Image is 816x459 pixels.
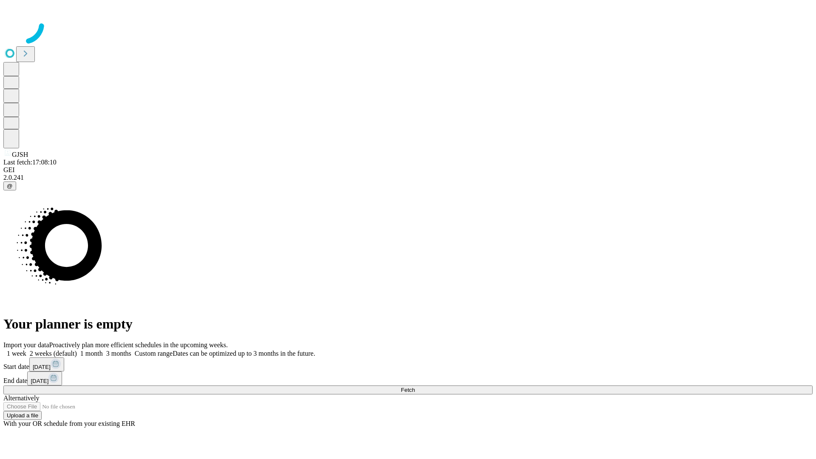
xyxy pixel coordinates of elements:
[3,385,813,394] button: Fetch
[27,371,62,385] button: [DATE]
[7,183,13,189] span: @
[29,357,64,371] button: [DATE]
[3,371,813,385] div: End date
[33,364,51,370] span: [DATE]
[30,350,77,357] span: 2 weeks (default)
[401,387,415,393] span: Fetch
[31,378,48,384] span: [DATE]
[173,350,315,357] span: Dates can be optimized up to 3 months in the future.
[135,350,173,357] span: Custom range
[49,341,228,348] span: Proactively plan more efficient schedules in the upcoming weeks.
[3,174,813,181] div: 2.0.241
[3,394,39,402] span: Alternatively
[3,181,16,190] button: @
[106,350,131,357] span: 3 months
[3,316,813,332] h1: Your planner is empty
[3,411,42,420] button: Upload a file
[3,420,135,427] span: With your OR schedule from your existing EHR
[3,341,49,348] span: Import your data
[3,159,57,166] span: Last fetch: 17:08:10
[7,350,26,357] span: 1 week
[80,350,103,357] span: 1 month
[3,357,813,371] div: Start date
[3,166,813,174] div: GEI
[12,151,28,158] span: GJSH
